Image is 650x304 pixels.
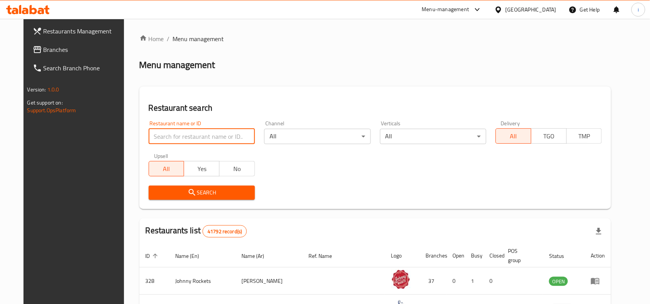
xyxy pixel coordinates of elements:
[484,267,502,295] td: 0
[590,222,608,241] div: Export file
[447,267,465,295] td: 0
[447,244,465,267] th: Open
[169,267,236,295] td: Johnny Rockets
[155,188,249,198] span: Search
[591,276,605,286] div: Menu
[176,251,209,261] span: Name (En)
[420,267,447,295] td: 37
[149,161,184,176] button: All
[149,102,602,114] h2: Restaurant search
[496,128,531,144] button: All
[203,228,246,235] span: 41792 record(s)
[219,161,255,176] button: No
[465,267,484,295] td: 1
[570,131,599,142] span: TMP
[47,85,59,95] span: 1.0.0
[506,5,556,14] div: [GEOGRAPHIC_DATA]
[308,251,342,261] span: Ref. Name
[420,244,447,267] th: Branches
[44,63,126,73] span: Search Branch Phone
[264,129,370,144] div: All
[139,59,215,71] h2: Menu management
[566,128,602,144] button: TMP
[484,244,502,267] th: Closed
[139,34,611,43] nav: breadcrumb
[154,153,168,159] label: Upsell
[44,45,126,54] span: Branches
[585,244,611,267] th: Action
[508,246,534,265] span: POS group
[241,251,274,261] span: Name (Ar)
[139,267,169,295] td: 328
[531,128,567,144] button: TGO
[44,27,126,36] span: Restaurants Management
[27,59,132,77] a: Search Branch Phone
[27,22,132,40] a: Restaurants Management
[27,98,63,108] span: Get support on:
[465,244,484,267] th: Busy
[534,131,564,142] span: TGO
[235,267,302,295] td: [PERSON_NAME]
[167,34,170,43] li: /
[385,244,420,267] th: Logo
[149,186,255,200] button: Search
[27,85,46,95] span: Version:
[152,163,181,174] span: All
[146,251,160,261] span: ID
[549,251,574,261] span: Status
[139,34,164,43] a: Home
[499,131,528,142] span: All
[549,277,568,286] span: OPEN
[391,270,410,289] img: Johnny Rockets
[184,161,219,176] button: Yes
[223,163,252,174] span: No
[187,163,216,174] span: Yes
[27,105,76,115] a: Support.OpsPlatform
[638,5,639,14] span: i
[501,121,520,126] label: Delivery
[380,129,486,144] div: All
[422,5,469,14] div: Menu-management
[146,225,247,238] h2: Restaurants list
[149,129,255,144] input: Search for restaurant name or ID..
[203,225,247,238] div: Total records count
[27,40,132,59] a: Branches
[173,34,224,43] span: Menu management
